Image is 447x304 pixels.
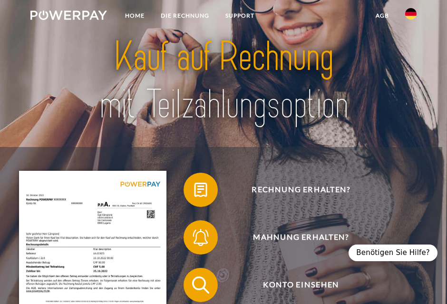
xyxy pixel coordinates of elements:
[196,268,406,302] span: Konto einsehen
[196,173,406,207] span: Rechnung erhalten?
[349,245,437,261] div: Benötigen Sie Hilfe?
[190,226,212,248] img: qb_bell.svg
[190,179,212,200] img: qb_bill.svg
[30,10,107,20] img: logo-powerpay-white.svg
[368,7,397,24] a: agb
[190,274,212,295] img: qb_search.svg
[171,171,418,209] a: Rechnung erhalten?
[117,7,153,24] a: Home
[184,220,406,255] button: Mahnung erhalten?
[171,218,418,256] a: Mahnung erhalten?
[69,30,378,131] img: title-powerpay_de.svg
[405,8,417,20] img: de
[171,266,418,304] a: Konto einsehen
[184,268,406,302] button: Konto einsehen
[217,7,262,24] a: SUPPORT
[196,220,406,255] span: Mahnung erhalten?
[184,173,406,207] button: Rechnung erhalten?
[153,7,217,24] a: DIE RECHNUNG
